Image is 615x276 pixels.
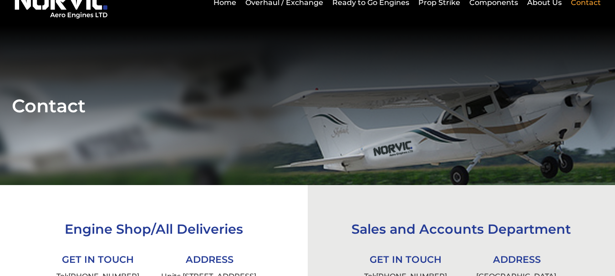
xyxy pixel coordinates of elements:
li: ADDRESS [154,250,265,269]
li: GET IN TOUCH [42,250,154,269]
li: GET IN TOUCH [350,250,461,269]
h3: Sales and Accounts Department [350,221,573,237]
h1: Contact [12,95,604,117]
h3: Engine Shop/All Deliveries [42,221,265,237]
li: ADDRESS [461,250,573,269]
